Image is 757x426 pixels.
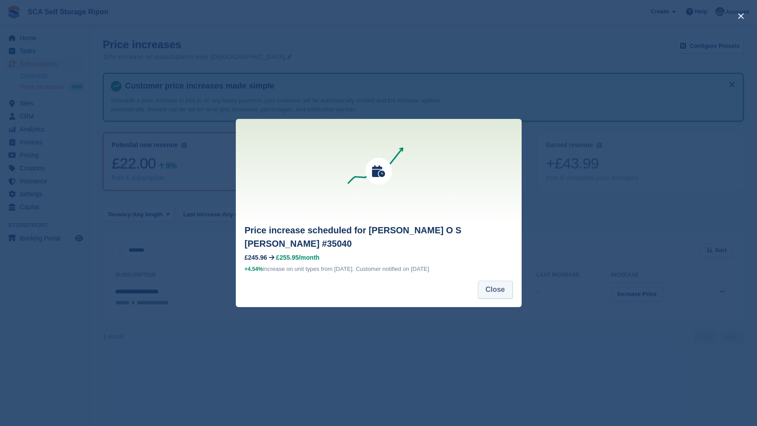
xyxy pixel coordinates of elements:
[245,266,354,272] span: increase on unit types from [DATE].
[355,266,429,272] span: Customer notified on [DATE]
[478,281,513,299] button: Close
[734,9,748,23] button: close
[299,254,320,261] span: /month
[245,254,268,261] div: £245.96
[276,254,299,261] span: £255.95
[245,265,263,274] div: +4.54%
[245,224,513,250] h2: Price increase scheduled for [PERSON_NAME] O S [PERSON_NAME] #35040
